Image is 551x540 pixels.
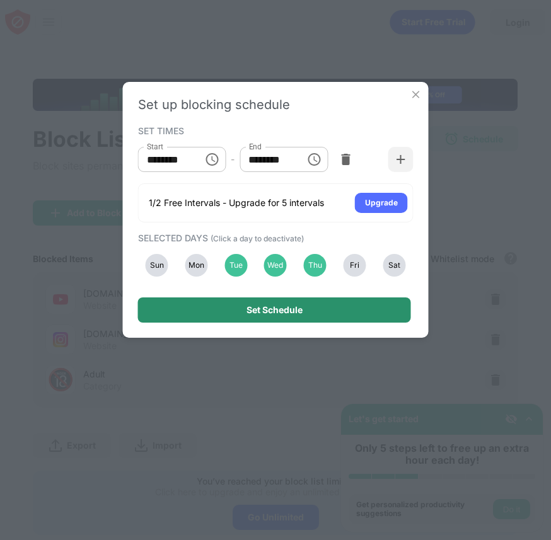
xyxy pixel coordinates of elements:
[224,254,247,277] div: Tue
[185,254,207,277] div: Mon
[146,254,168,277] div: Sun
[246,305,303,315] div: Set Schedule
[147,141,163,152] label: Start
[301,147,327,172] button: Choose time, selected time is 11:00 PM
[211,234,304,243] span: (Click a day to deactivate)
[410,88,422,101] img: x-button.svg
[383,254,405,277] div: Sat
[138,233,410,243] div: SELECTED DAYS
[344,254,366,277] div: Fri
[304,254,327,277] div: Thu
[248,141,262,152] label: End
[149,197,324,209] div: 1/2 Free Intervals - Upgrade for 5 intervals
[264,254,287,277] div: Wed
[199,147,224,172] button: Choose time, selected time is 1:00 AM
[138,125,410,135] div: SET TIMES
[365,197,398,209] div: Upgrade
[231,152,235,166] div: -
[138,97,414,112] div: Set up blocking schedule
